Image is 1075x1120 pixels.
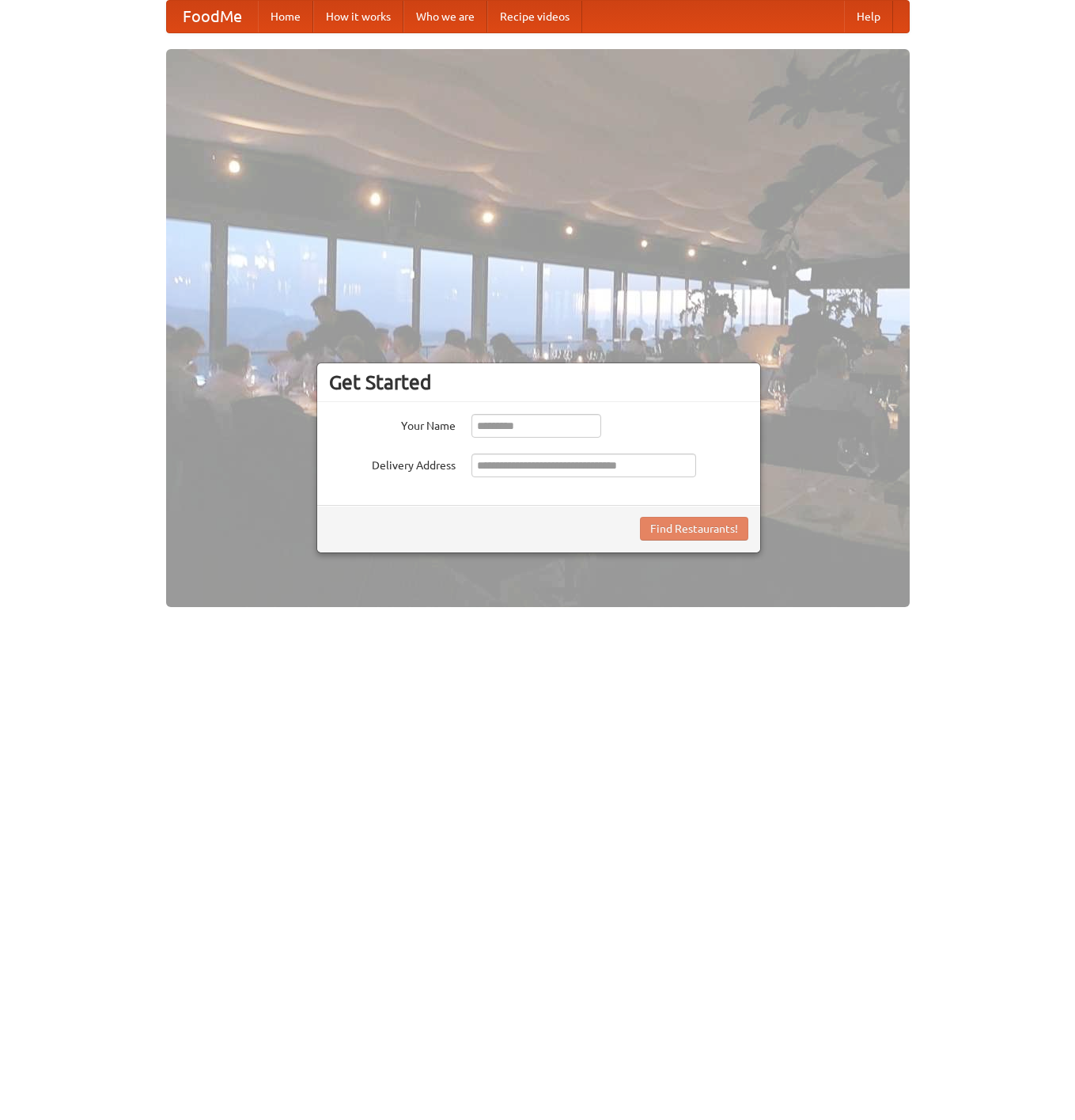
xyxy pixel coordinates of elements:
[844,1,893,32] a: Help
[640,517,748,541] button: Find Restaurants!
[258,1,313,32] a: Home
[329,370,748,394] h3: Get Started
[329,414,456,434] label: Your Name
[313,1,403,32] a: How it works
[167,1,258,32] a: FoodMe
[487,1,582,32] a: Recipe videos
[403,1,487,32] a: Who we are
[329,454,456,473] label: Delivery Address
